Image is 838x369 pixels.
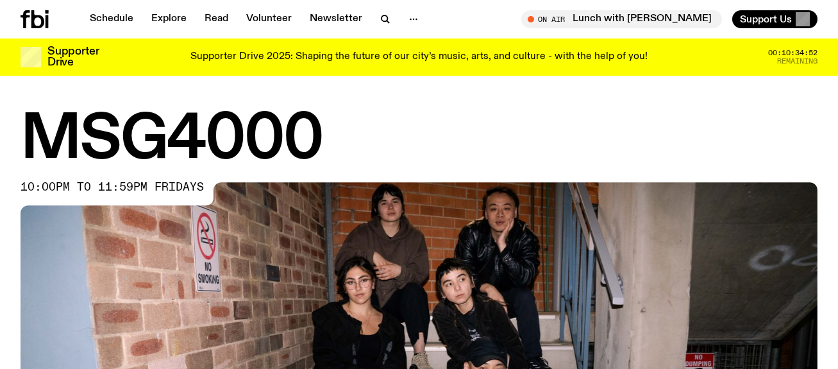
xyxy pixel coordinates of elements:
span: 10:00pm to 11:59pm fridays [21,182,204,193]
span: Remaining [777,58,817,65]
button: On AirLunch with [PERSON_NAME] [521,10,722,28]
a: Explore [144,10,194,28]
a: Read [197,10,236,28]
button: Support Us [732,10,817,28]
p: Supporter Drive 2025: Shaping the future of our city’s music, arts, and culture - with the help o... [190,51,648,63]
a: Newsletter [302,10,370,28]
span: 00:10:34:52 [768,49,817,56]
a: Schedule [82,10,141,28]
h1: MSG4000 [21,112,817,169]
a: Volunteer [239,10,299,28]
h3: Supporter Drive [47,46,99,68]
span: Support Us [740,13,792,25]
